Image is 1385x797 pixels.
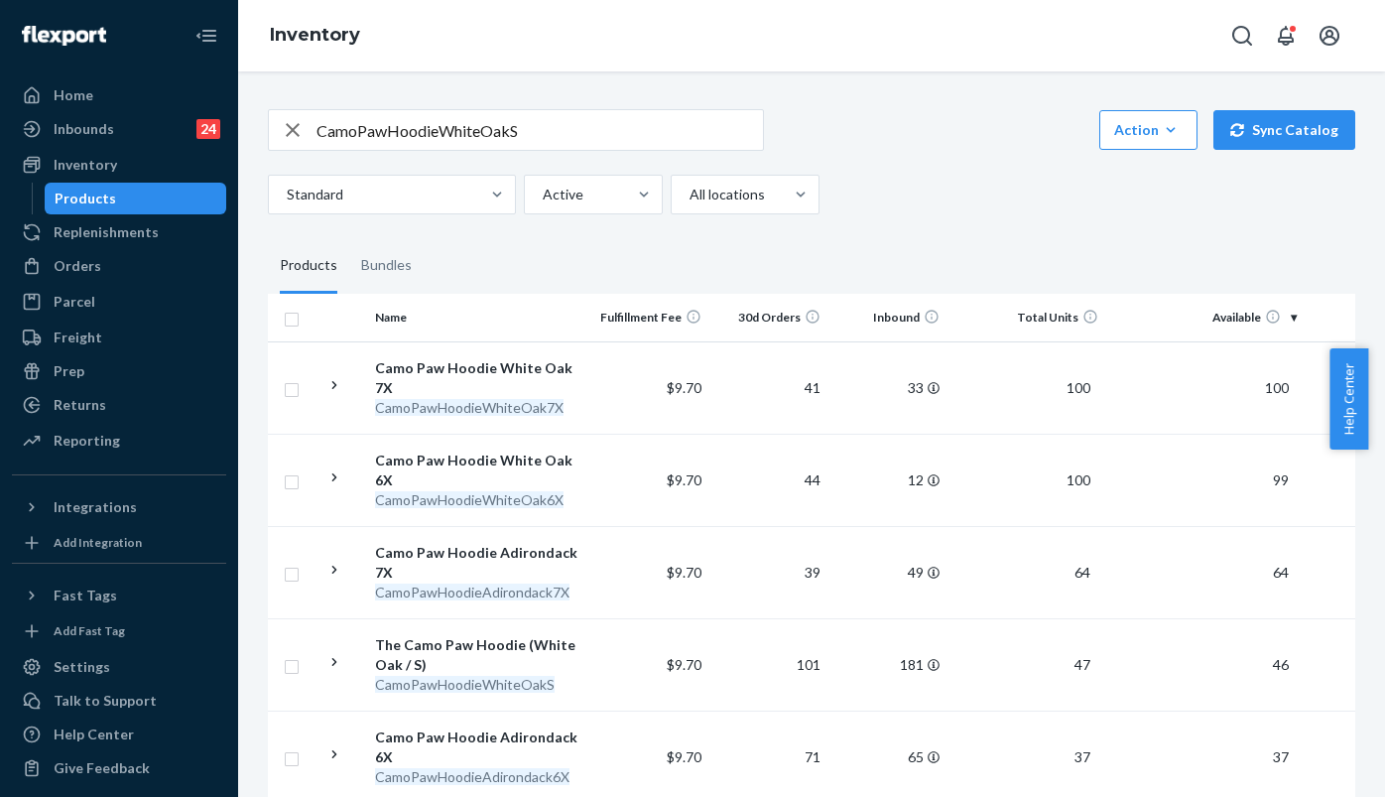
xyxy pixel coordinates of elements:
[375,584,569,600] em: CamoPawHoodieAdirondack7X
[709,618,828,711] td: 101
[1329,348,1368,450] button: Help Center
[375,491,564,508] em: CamoPawHoodieWhiteOak6X
[54,691,157,711] div: Talk to Support
[375,399,564,416] em: CamoPawHoodieWhiteOak7X
[1067,564,1098,581] span: 64
[12,531,226,555] a: Add Integration
[54,361,84,381] div: Prep
[667,748,701,765] span: $9.70
[54,725,134,744] div: Help Center
[54,758,150,778] div: Give Feedback
[361,238,412,294] div: Bundles
[667,564,701,581] span: $9.70
[12,113,226,145] a: Inbounds24
[12,425,226,457] a: Reporting
[12,491,226,523] button: Integrations
[54,657,110,677] div: Settings
[55,189,116,208] div: Products
[667,471,701,488] span: $9.70
[1257,379,1297,396] span: 100
[54,155,117,175] div: Inventory
[187,16,226,56] button: Close Navigation
[54,395,106,415] div: Returns
[1265,748,1297,765] span: 37
[709,341,828,434] td: 41
[54,292,95,312] div: Parcel
[12,719,226,750] a: Help Center
[54,622,125,639] div: Add Fast Tag
[54,256,101,276] div: Orders
[709,434,828,526] td: 44
[54,222,159,242] div: Replenishments
[196,119,220,139] div: 24
[590,294,709,341] th: Fulfillment Fee
[54,534,142,551] div: Add Integration
[1099,110,1197,150] button: Action
[45,183,227,214] a: Products
[709,526,828,618] td: 39
[12,149,226,181] a: Inventory
[54,119,114,139] div: Inbounds
[12,250,226,282] a: Orders
[54,328,102,347] div: Freight
[667,379,701,396] span: $9.70
[1265,564,1297,581] span: 64
[12,216,226,248] a: Replenishments
[375,676,555,693] em: CamoPawHoodieWhiteOakS
[54,431,120,451] div: Reporting
[12,651,226,683] a: Settings
[375,451,582,490] div: Camo Paw Hoodie White Oak 6X
[1106,294,1305,341] th: Available
[1265,656,1297,673] span: 46
[375,543,582,583] div: Camo Paw Hoodie Adirondack 7X
[1265,471,1297,488] span: 99
[12,389,226,421] a: Returns
[12,752,226,784] button: Give Feedback
[667,656,701,673] span: $9.70
[828,341,947,434] td: 33
[709,294,828,341] th: 30d Orders
[285,185,287,204] input: Standard
[375,358,582,398] div: Camo Paw Hoodie White Oak 7X
[828,294,947,341] th: Inbound
[1059,379,1098,396] span: 100
[1266,16,1306,56] button: Open notifications
[1222,16,1262,56] button: Open Search Box
[12,286,226,318] a: Parcel
[1059,471,1098,488] span: 100
[367,294,590,341] th: Name
[12,580,226,611] button: Fast Tags
[1310,16,1349,56] button: Open account menu
[1114,120,1183,140] div: Action
[54,586,117,605] div: Fast Tags
[12,79,226,111] a: Home
[54,497,137,517] div: Integrations
[1213,110,1355,150] button: Sync Catalog
[541,185,543,204] input: Active
[254,7,376,65] ol: breadcrumbs
[688,185,690,204] input: All locations
[22,26,106,46] img: Flexport logo
[280,238,337,294] div: Products
[828,526,947,618] td: 49
[54,85,93,105] div: Home
[1067,656,1098,673] span: 47
[12,619,226,643] a: Add Fast Tag
[828,434,947,526] td: 12
[947,294,1106,341] th: Total Units
[1067,748,1098,765] span: 37
[12,355,226,387] a: Prep
[375,768,569,785] em: CamoPawHoodieAdirondack6X
[828,618,947,711] td: 181
[270,24,360,46] a: Inventory
[375,635,582,675] div: The Camo Paw Hoodie (White Oak / S)
[375,728,582,767] div: Camo Paw Hoodie Adirondack 6X
[316,110,763,150] input: Search inventory by name or sku
[12,685,226,717] a: Talk to Support
[12,322,226,353] a: Freight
